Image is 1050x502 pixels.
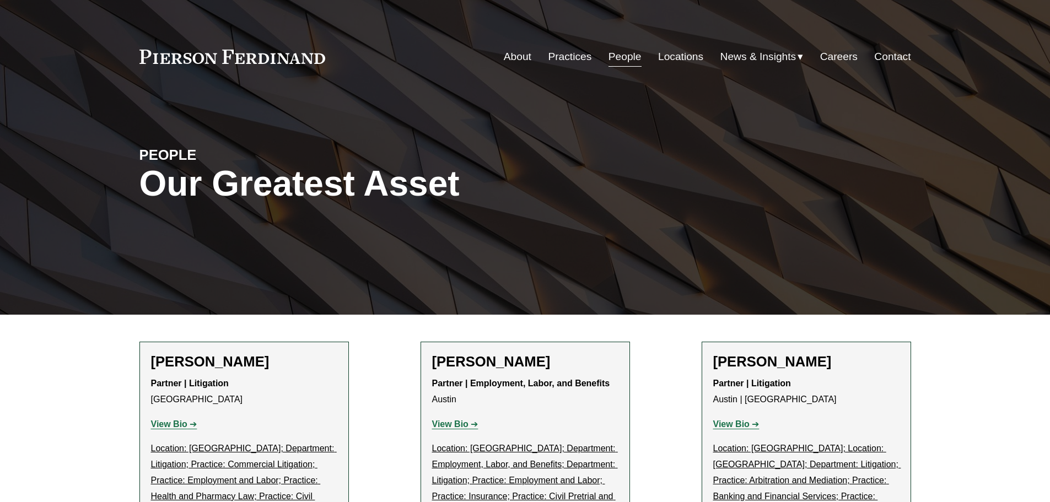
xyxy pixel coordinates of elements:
[432,379,610,388] strong: Partner | Employment, Labor, and Benefits
[713,379,791,388] strong: Partner | Litigation
[548,46,591,67] a: Practices
[139,146,332,164] h4: PEOPLE
[151,376,337,408] p: [GEOGRAPHIC_DATA]
[151,379,229,388] strong: Partner | Litigation
[713,419,750,429] strong: View Bio
[432,419,478,429] a: View Bio
[151,419,187,429] strong: View Bio
[713,353,900,370] h2: [PERSON_NAME]
[720,46,804,67] a: folder dropdown
[151,353,337,370] h2: [PERSON_NAME]
[151,419,197,429] a: View Bio
[609,46,642,67] a: People
[432,353,618,370] h2: [PERSON_NAME]
[504,46,531,67] a: About
[713,376,900,408] p: Austin | [GEOGRAPHIC_DATA]
[139,164,654,204] h1: Our Greatest Asset
[432,419,469,429] strong: View Bio
[820,46,858,67] a: Careers
[658,46,703,67] a: Locations
[720,47,796,67] span: News & Insights
[713,419,760,429] a: View Bio
[432,376,618,408] p: Austin
[874,46,911,67] a: Contact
